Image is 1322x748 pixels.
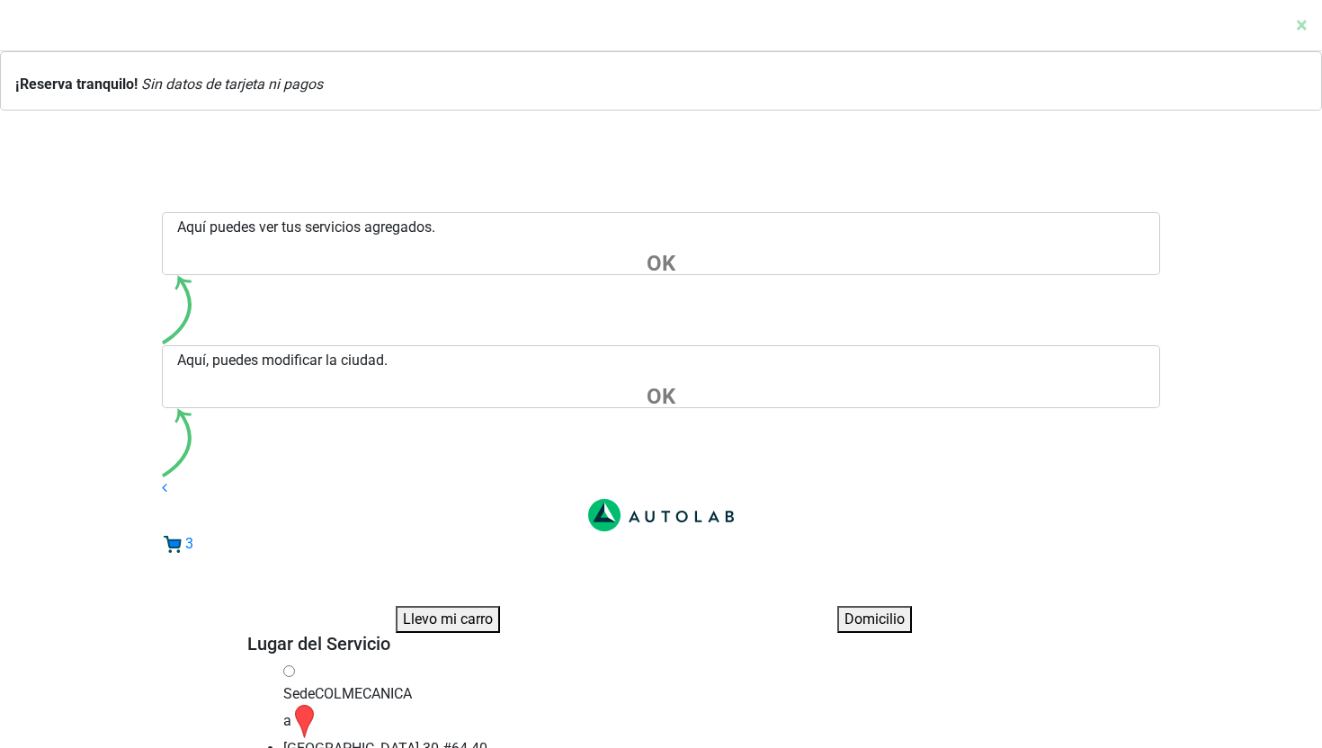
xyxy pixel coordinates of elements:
button: Close [163,386,1159,407]
input: SedeCOLMECANICA a [GEOGRAPHIC_DATA] 30 #64-40 [283,665,295,677]
span: a [283,712,291,729]
b: ¡Reserva tranquilo! [15,76,138,93]
p: Aquí puedes ver tus servicios agregados. [177,217,1159,238]
button: Close [163,253,1159,274]
p: Aquí, puedes modificar la ciudad. [177,350,1159,371]
button: Llevo mi carro [396,606,500,633]
button: 3 [162,532,194,556]
div: Sede COLMECANICA [283,683,487,738]
button: Domicilio [837,606,912,633]
span: 3 [185,535,193,552]
a: Link al sitio de autolab [588,506,734,523]
a: Ir al paso anterior [162,479,167,496]
h5: Lugar del Servicio [247,633,1075,654]
span: × [1296,13,1308,38]
i: Sin datos de tarjeta ni pagos [141,76,323,93]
